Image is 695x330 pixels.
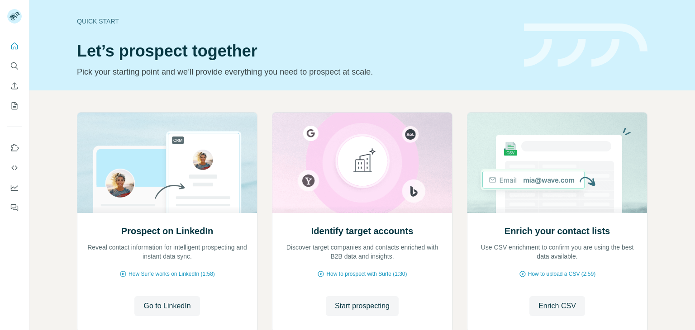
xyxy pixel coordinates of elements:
[7,98,22,114] button: My lists
[77,42,513,60] h1: Let’s prospect together
[7,38,22,54] button: Quick start
[7,179,22,196] button: Dashboard
[77,113,257,213] img: Prospect on LinkedIn
[467,113,647,213] img: Enrich your contact lists
[7,140,22,156] button: Use Surfe on LinkedIn
[538,301,576,311] span: Enrich CSV
[143,301,190,311] span: Go to LinkedIn
[7,58,22,74] button: Search
[476,243,638,261] p: Use CSV enrichment to confirm you are using the best data available.
[311,225,414,237] h2: Identify target accounts
[326,296,399,316] button: Start prospecting
[326,270,407,278] span: How to prospect with Surfe (1:30)
[272,113,452,213] img: Identify target accounts
[335,301,390,311] span: Start prospecting
[7,78,22,94] button: Enrich CSV
[77,17,513,26] div: Quick start
[528,270,595,278] span: How to upload a CSV (2:59)
[281,243,443,261] p: Discover target companies and contacts enriched with B2B data and insights.
[121,225,213,237] h2: Prospect on LinkedIn
[134,296,200,316] button: Go to LinkedIn
[524,24,647,67] img: banner
[86,243,248,261] p: Reveal contact information for intelligent prospecting and instant data sync.
[529,296,585,316] button: Enrich CSV
[7,160,22,176] button: Use Surfe API
[505,225,610,237] h2: Enrich your contact lists
[7,199,22,216] button: Feedback
[77,66,513,78] p: Pick your starting point and we’ll provide everything you need to prospect at scale.
[129,270,215,278] span: How Surfe works on LinkedIn (1:58)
